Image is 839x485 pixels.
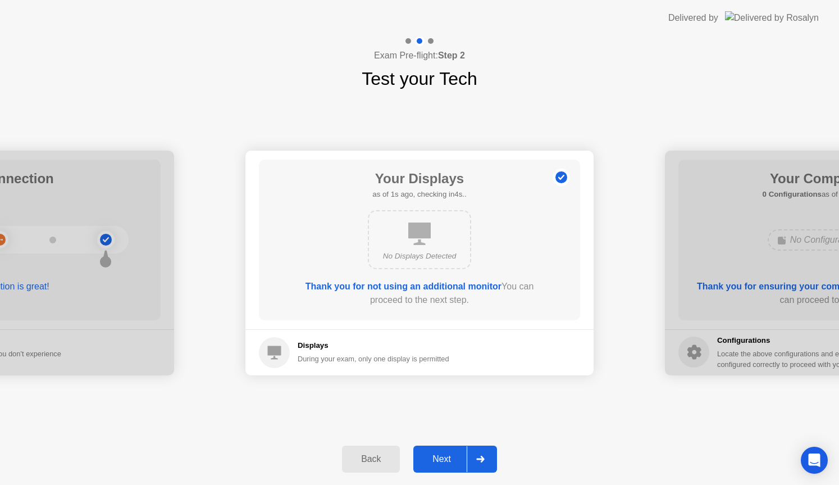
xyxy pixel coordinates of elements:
[298,353,449,364] div: During your exam, only one display is permitted
[362,65,477,92] h1: Test your Tech
[298,340,449,351] h5: Displays
[374,49,465,62] h4: Exam Pre-flight:
[413,446,497,473] button: Next
[668,11,718,25] div: Delivered by
[417,454,467,464] div: Next
[291,280,548,307] div: You can proceed to the next step.
[378,251,461,262] div: No Displays Detected
[305,282,501,291] b: Thank you for not using an additional monitor
[438,51,465,60] b: Step 2
[725,11,819,24] img: Delivered by Rosalyn
[345,454,396,464] div: Back
[342,446,400,473] button: Back
[372,169,466,189] h1: Your Displays
[372,189,466,200] h5: as of 1s ago, checking in4s..
[801,447,828,474] div: Open Intercom Messenger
